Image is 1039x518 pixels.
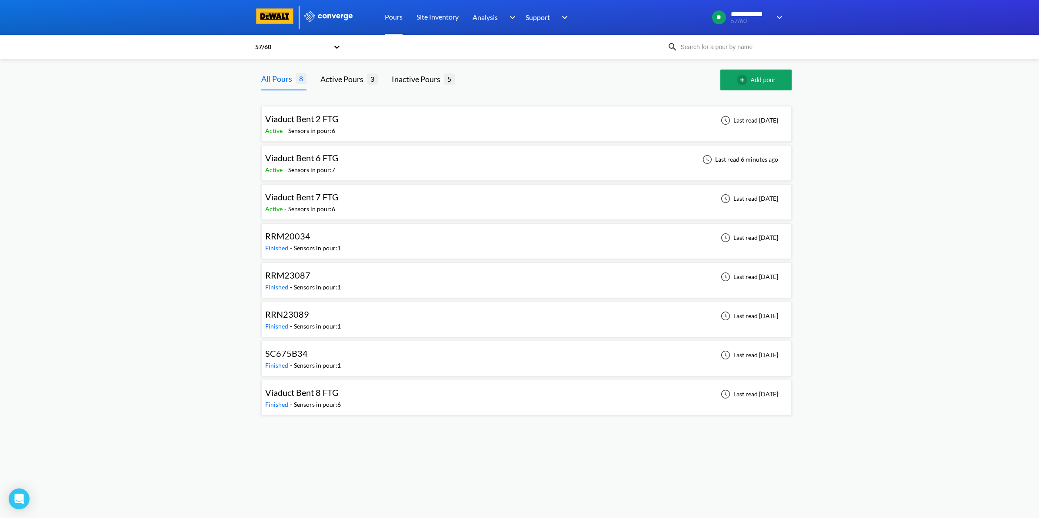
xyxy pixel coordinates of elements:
span: RRM23087 [265,270,310,280]
span: 8 [296,73,306,84]
div: All Pours [261,73,296,85]
div: Last read [DATE] [716,350,781,360]
span: - [290,401,294,408]
span: RRM20034 [265,231,310,241]
span: RRN23089 [265,309,309,319]
a: RRN23089Finished-Sensors in pour:1Last read [DATE] [261,312,792,319]
div: Last read [DATE] [716,311,781,321]
span: 5 [444,73,455,84]
span: Active [265,166,284,173]
div: Last read [DATE] [716,272,781,282]
div: Last read [DATE] [716,193,781,204]
div: Sensors in pour: 6 [288,126,335,136]
div: Sensors in pour: 6 [288,204,335,214]
span: - [284,205,288,213]
span: Finished [265,244,290,252]
div: Sensors in pour: 1 [294,322,341,331]
span: - [290,322,294,330]
a: Viaduct Bent 6 FTGActive-Sensors in pour:7Last read 6 minutes ago [261,155,792,163]
span: Viaduct Bent 2 FTG [265,113,339,124]
span: Support [526,12,550,23]
span: Analysis [473,12,498,23]
img: downArrow.svg [771,12,785,23]
img: logo-dewalt.svg [254,8,295,24]
a: RRM20034Finished-Sensors in pour:1Last read [DATE] [261,233,792,241]
span: - [290,283,294,291]
div: Sensors in pour: 1 [294,361,341,370]
img: add-circle-outline.svg [737,75,751,85]
a: Viaduct Bent 7 FTGActive-Sensors in pour:6Last read [DATE] [261,194,792,202]
span: Finished [265,362,290,369]
span: Active [265,205,284,213]
a: Viaduct Bent 2 FTGActive-Sensors in pour:6Last read [DATE] [261,116,792,123]
div: Last read 6 minutes ago [698,154,781,165]
span: - [284,166,288,173]
span: - [290,362,294,369]
span: Finished [265,283,290,291]
span: - [290,244,294,252]
a: RRM23087Finished-Sensors in pour:1Last read [DATE] [261,272,792,280]
div: Sensors in pour: 1 [294,282,341,292]
img: icon-search.svg [667,42,678,52]
input: Search for a pour by name [678,42,783,52]
span: Finished [265,322,290,330]
span: Active [265,127,284,134]
img: downArrow.svg [556,12,570,23]
button: Add pour [720,70,792,90]
div: Active Pours [320,73,367,85]
span: 3 [367,73,378,84]
div: Sensors in pour: 7 [288,165,335,175]
a: SC675B34Finished-Sensors in pour:1Last read [DATE] [261,351,792,358]
div: 57/60 [254,42,329,52]
div: Last read [DATE] [716,232,781,243]
div: Open Intercom Messenger [9,488,30,509]
a: Viaduct Bent 8 FTGFinished-Sensors in pour:6Last read [DATE] [261,390,792,397]
span: Viaduct Bent 6 FTG [265,153,339,163]
img: downArrow.svg [504,12,518,23]
span: Viaduct Bent 8 FTG [265,387,339,398]
span: SC675B34 [265,348,308,359]
span: 57/60 [731,18,771,24]
div: Sensors in pour: 1 [294,243,341,253]
div: Sensors in pour: 6 [294,400,341,409]
img: logo_ewhite.svg [303,10,353,22]
span: Viaduct Bent 7 FTG [265,192,339,202]
span: - [284,127,288,134]
span: Finished [265,401,290,408]
div: Last read [DATE] [716,389,781,399]
div: Last read [DATE] [716,115,781,126]
div: Inactive Pours [392,73,444,85]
